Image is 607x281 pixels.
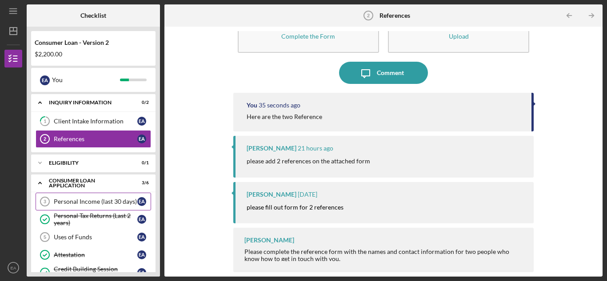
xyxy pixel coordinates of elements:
div: E A [137,215,146,224]
tspan: 5 [44,234,46,240]
div: E A [40,75,50,85]
div: [PERSON_NAME] [247,191,296,198]
div: Complete the Form [281,33,335,40]
div: [PERSON_NAME] [244,237,294,244]
div: Attestation [54,251,137,258]
div: E A [137,135,146,143]
div: Personal Income (last 30 days) [54,198,137,205]
tspan: 3 [44,199,46,204]
div: You [247,102,257,109]
button: Comment [339,62,428,84]
div: E A [137,197,146,206]
div: 3 / 6 [133,180,149,186]
time: 2025-09-18 20:49 [259,102,300,109]
div: Eligibility [49,160,127,166]
div: Personal Tax Returns (Last 2 years) [54,212,137,226]
p: please add 2 references on the attached form [247,156,370,166]
tspan: 2 [44,136,46,142]
b: References [379,12,410,19]
div: E A [137,268,146,277]
div: Upload [449,33,469,40]
text: EA [11,265,16,270]
a: AttestationEA [36,246,151,264]
div: Uses of Funds [54,234,137,241]
div: Consumer Loan Application [49,178,127,188]
a: 5Uses of FundsEA [36,228,151,246]
div: Please complete the reference form with the names and contact information for two people who know... [244,248,525,262]
time: 2025-09-16 23:10 [298,191,317,198]
b: Checklist [80,12,106,19]
div: 0 / 2 [133,100,149,105]
div: You [52,72,120,87]
mark: please fill out form for 2 references [247,203,343,211]
a: 1Client Intake InformationEA [36,112,151,130]
a: Personal Tax Returns (Last 2 years)EA [36,210,151,228]
div: Credit Building Session Authorization- [US_STATE] Only [54,265,137,280]
tspan: 1 [44,119,46,124]
div: Inquiry Information [49,100,127,105]
div: E A [137,233,146,241]
div: 0 / 1 [133,160,149,166]
a: 2ReferencesEA [36,130,151,148]
time: 2025-09-17 23:57 [298,145,333,152]
a: 3Personal Income (last 30 days)EA [36,193,151,210]
div: Here are the two Reference [247,113,322,120]
div: Client Intake Information [54,118,137,125]
div: $2,200.00 [35,51,152,58]
div: E A [137,117,146,126]
div: Consumer Loan - Version 2 [35,39,152,46]
tspan: 2 [367,13,369,18]
div: References [54,135,137,142]
button: EA [4,259,22,277]
div: [PERSON_NAME] [247,145,296,152]
div: E A [137,250,146,259]
div: Comment [377,62,404,84]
